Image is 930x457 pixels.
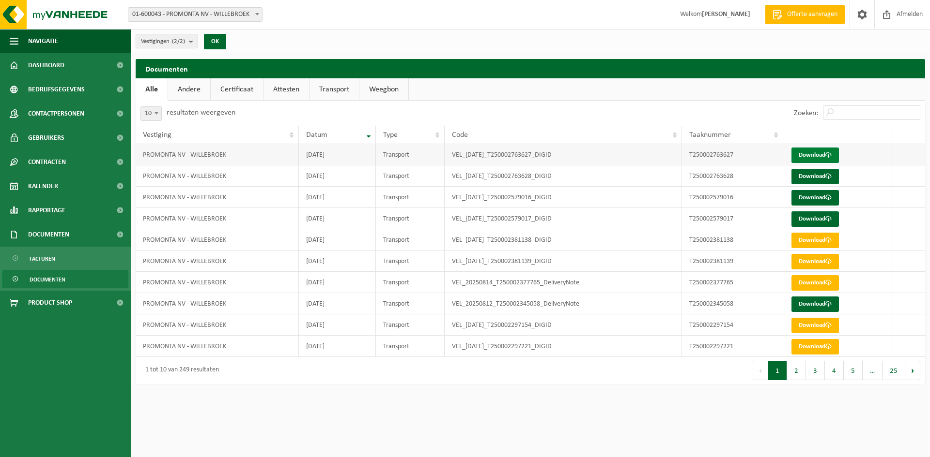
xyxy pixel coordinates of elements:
[376,251,445,272] td: Transport
[791,233,839,248] a: Download
[299,293,376,314] td: [DATE]
[141,107,161,120] span: 10
[299,165,376,187] td: [DATE]
[306,131,327,139] span: Datum
[791,190,839,206] a: Download
[167,109,235,117] label: resultaten weergeven
[791,147,839,163] a: Download
[791,296,839,312] a: Download
[30,250,55,268] span: Facturen
[768,361,787,380] button: 1
[299,251,376,272] td: [DATE]
[791,169,839,184] a: Download
[136,165,299,187] td: PROMONTA NV - WILLEBROEK
[682,314,783,336] td: T250002297154
[136,314,299,336] td: PROMONTA NV - WILLEBROEK
[128,8,262,21] span: 01-600043 - PROMONTA NV - WILLEBROEK
[787,361,806,380] button: 2
[28,198,65,222] span: Rapportage
[299,272,376,293] td: [DATE]
[702,11,750,18] strong: [PERSON_NAME]
[28,174,58,198] span: Kalender
[445,165,682,187] td: VEL_[DATE]_T250002763628_DIGID
[376,187,445,208] td: Transport
[376,144,445,165] td: Transport
[376,208,445,229] td: Transport
[263,78,309,101] a: Attesten
[140,362,219,379] div: 1 tot 10 van 249 resultaten
[376,314,445,336] td: Transport
[30,270,65,289] span: Documenten
[791,211,839,227] a: Download
[445,229,682,251] td: VEL_[DATE]_T250002381138_DIGID
[28,222,69,247] span: Documenten
[136,293,299,314] td: PROMONTA NV - WILLEBROEK
[376,272,445,293] td: Transport
[136,251,299,272] td: PROMONTA NV - WILLEBROEK
[136,272,299,293] td: PROMONTA NV - WILLEBROEK
[791,318,839,333] a: Download
[445,187,682,208] td: VEL_[DATE]_T250002579016_DIGID
[825,361,844,380] button: 4
[682,272,783,293] td: T250002377765
[136,208,299,229] td: PROMONTA NV - WILLEBROEK
[791,254,839,269] a: Download
[299,208,376,229] td: [DATE]
[682,229,783,251] td: T250002381138
[791,339,839,354] a: Download
[204,34,226,49] button: OK
[136,144,299,165] td: PROMONTA NV - WILLEBROEK
[445,336,682,357] td: VEL_[DATE]_T250002297221_DIGID
[376,229,445,251] td: Transport
[136,336,299,357] td: PROMONTA NV - WILLEBROEK
[136,34,198,48] button: Vestigingen(2/2)
[141,34,185,49] span: Vestigingen
[299,144,376,165] td: [DATE]
[136,187,299,208] td: PROMONTA NV - WILLEBROEK
[310,78,359,101] a: Transport
[445,144,682,165] td: VEL_[DATE]_T250002763627_DIGID
[2,270,128,288] a: Documenten
[299,336,376,357] td: [DATE]
[168,78,210,101] a: Andere
[28,29,58,53] span: Navigatie
[299,229,376,251] td: [DATE]
[682,336,783,357] td: T250002297221
[452,131,468,139] span: Code
[863,361,883,380] span: …
[128,7,263,22] span: 01-600043 - PROMONTA NV - WILLEBROEK
[136,78,168,101] a: Alle
[136,229,299,251] td: PROMONTA NV - WILLEBROEK
[844,361,863,380] button: 5
[883,361,905,380] button: 25
[682,144,783,165] td: T250002763627
[785,10,840,19] span: Offerte aanvragen
[28,126,64,150] span: Gebruikers
[2,249,128,267] a: Facturen
[28,291,72,315] span: Product Shop
[905,361,920,380] button: Next
[445,251,682,272] td: VEL_[DATE]_T250002381139_DIGID
[28,102,84,126] span: Contactpersonen
[445,272,682,293] td: VEL_20250814_T250002377765_DeliveryNote
[376,293,445,314] td: Transport
[299,187,376,208] td: [DATE]
[299,314,376,336] td: [DATE]
[753,361,768,380] button: Previous
[682,208,783,229] td: T250002579017
[28,77,85,102] span: Bedrijfsgegevens
[359,78,408,101] a: Weegbon
[136,59,925,78] h2: Documenten
[445,208,682,229] td: VEL_[DATE]_T250002579017_DIGID
[172,38,185,44] count: (2/2)
[28,53,64,77] span: Dashboard
[376,165,445,187] td: Transport
[682,165,783,187] td: T250002763628
[143,131,171,139] span: Vestiging
[682,251,783,272] td: T250002381139
[445,314,682,336] td: VEL_[DATE]_T250002297154_DIGID
[682,293,783,314] td: T250002345058
[682,187,783,208] td: T250002579016
[791,275,839,291] a: Download
[211,78,263,101] a: Certificaat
